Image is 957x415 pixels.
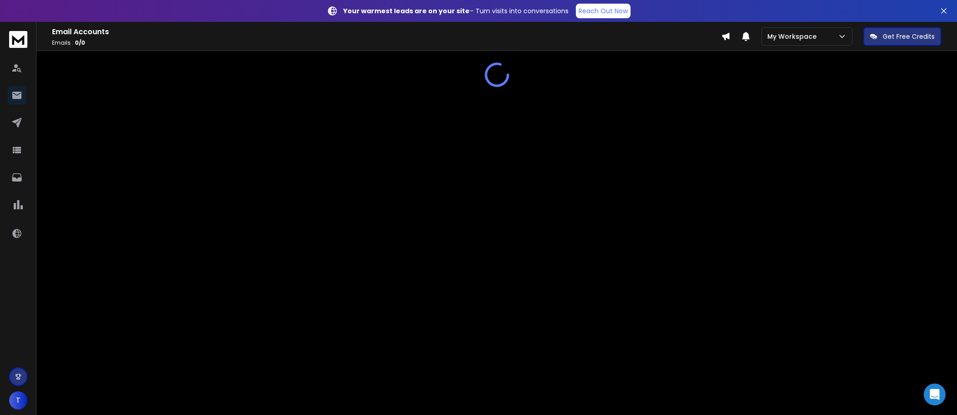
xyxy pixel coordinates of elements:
[343,6,569,16] p: – Turn visits into conversations
[9,391,27,410] button: T
[9,31,27,48] img: logo
[924,384,946,405] div: Open Intercom Messenger
[52,26,721,37] h1: Email Accounts
[576,4,631,18] a: Reach Out Now
[75,39,85,47] span: 0 / 0
[579,6,628,16] p: Reach Out Now
[864,27,941,46] button: Get Free Credits
[343,6,470,16] strong: Your warmest leads are on your site
[52,39,721,47] p: Emails :
[883,32,935,41] p: Get Free Credits
[767,32,820,41] p: My Workspace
